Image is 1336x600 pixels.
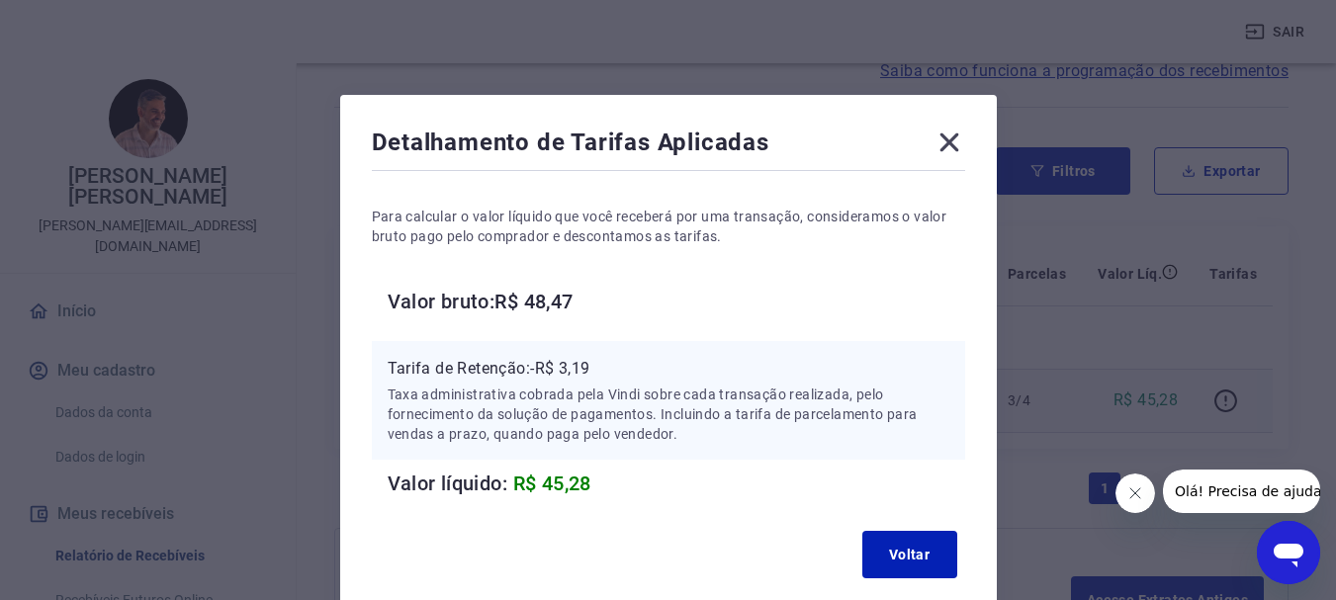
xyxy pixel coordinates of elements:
[1115,473,1155,513] iframe: Fechar mensagem
[372,207,965,246] p: Para calcular o valor líquido que você receberá por uma transação, consideramos o valor bruto pag...
[1163,470,1320,513] iframe: Mensagem da empresa
[862,531,957,578] button: Voltar
[513,471,591,495] span: R$ 45,28
[1257,521,1320,584] iframe: Botão para abrir a janela de mensagens
[388,385,949,444] p: Taxa administrativa cobrada pela Vindi sobre cada transação realizada, pelo fornecimento da soluç...
[12,14,166,30] span: Olá! Precisa de ajuda?
[388,468,965,499] h6: Valor líquido:
[388,286,965,317] h6: Valor bruto: R$ 48,47
[388,357,949,381] p: Tarifa de Retenção: -R$ 3,19
[372,127,965,166] div: Detalhamento de Tarifas Aplicadas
